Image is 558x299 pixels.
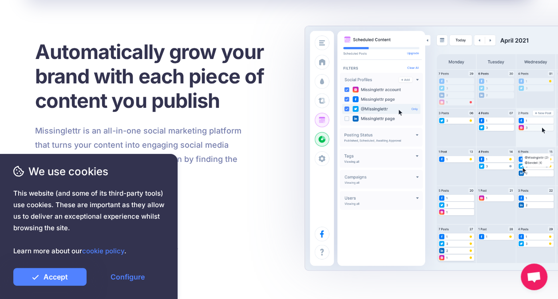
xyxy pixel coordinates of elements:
[82,247,124,255] a: cookie policy
[91,268,164,286] a: Configure
[13,188,164,257] span: This website (and some of its third-party tools) use cookies. These are important as they allow u...
[521,264,547,290] div: Open chat
[13,164,164,179] span: We use cookies
[35,124,242,181] p: Missinglettr is an all-in-one social marketing platform that turns your content into engaging soc...
[13,268,87,286] a: Accept
[35,39,286,113] h1: Automatically grow your brand with each piece of content you publish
